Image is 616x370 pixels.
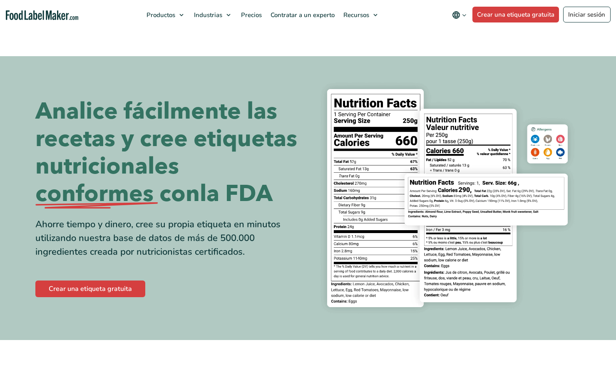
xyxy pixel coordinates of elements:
span: Industrias [191,11,223,19]
h1: Analice fácilmente las recetas y cree etiquetas nutricionales la FDA [35,98,302,208]
div: Ahorre tiempo y dinero, cree su propia etiqueta en minutos utilizando nuestra base de datos de má... [35,218,302,259]
button: Change language [446,7,472,23]
span: Contratar a un experto [268,11,335,19]
a: Iniciar sesión [563,7,611,22]
span: Recursos [341,11,370,19]
span: conformes con [35,180,200,208]
span: Precios [238,11,263,19]
a: Crear una etiqueta gratuita [472,7,559,22]
a: Crear una etiqueta gratuita [35,281,145,297]
a: Food Label Maker homepage [6,10,79,20]
span: Productos [144,11,176,19]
